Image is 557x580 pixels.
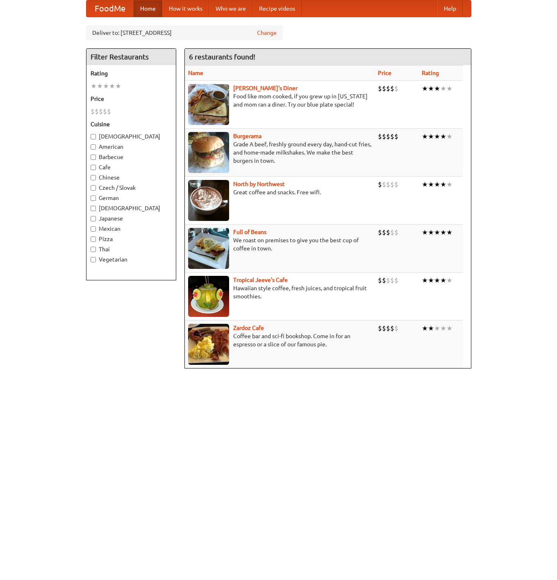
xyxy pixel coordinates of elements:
[91,204,172,212] label: [DEMOGRAPHIC_DATA]
[440,180,446,189] li: ★
[386,84,390,93] li: $
[188,332,371,348] p: Coffee bar and sci-fi bookshop. Come in for an espresso or a slice of our famous pie.
[91,120,172,128] h5: Cuisine
[390,84,394,93] li: $
[446,324,452,333] li: ★
[91,194,172,202] label: German
[434,132,440,141] li: ★
[428,132,434,141] li: ★
[95,107,99,116] li: $
[440,228,446,237] li: ★
[91,173,172,182] label: Chinese
[188,228,229,269] img: beans.jpg
[91,153,172,161] label: Barbecue
[233,325,264,331] a: Zardoz Cafe
[440,84,446,93] li: ★
[103,82,109,91] li: ★
[434,84,440,93] li: ★
[386,276,390,285] li: $
[382,180,386,189] li: $
[91,226,96,232] input: Mexican
[134,0,162,17] a: Home
[378,324,382,333] li: $
[103,107,107,116] li: $
[382,84,386,93] li: $
[91,175,96,180] input: Chinese
[189,53,255,61] ng-pluralize: 6 restaurants found!
[434,228,440,237] li: ★
[382,228,386,237] li: $
[422,276,428,285] li: ★
[386,180,390,189] li: $
[91,255,172,264] label: Vegetarian
[233,133,261,139] b: Burgerama
[382,324,386,333] li: $
[91,107,95,116] li: $
[446,228,452,237] li: ★
[252,0,302,17] a: Recipe videos
[91,216,96,221] input: Japanese
[233,85,298,91] a: [PERSON_NAME]'s Diner
[394,132,398,141] li: $
[440,276,446,285] li: ★
[86,25,283,40] div: Deliver to: [STREET_ADDRESS]
[378,70,391,76] a: Price
[233,229,266,235] a: Full of Beans
[188,70,203,76] a: Name
[91,235,172,243] label: Pizza
[390,276,394,285] li: $
[162,0,209,17] a: How it works
[91,155,96,160] input: Barbecue
[446,132,452,141] li: ★
[188,180,229,221] img: north.jpg
[115,82,121,91] li: ★
[233,277,288,283] a: Tropical Jeeve's Cafe
[97,82,103,91] li: ★
[209,0,252,17] a: Who we are
[378,276,382,285] li: $
[91,257,96,262] input: Vegetarian
[422,324,428,333] li: ★
[188,188,371,196] p: Great coffee and snacks. Free wifi.
[188,236,371,252] p: We roast on premises to give you the best cup of coffee in town.
[91,134,96,139] input: [DEMOGRAPHIC_DATA]
[394,324,398,333] li: $
[91,237,96,242] input: Pizza
[394,276,398,285] li: $
[91,245,172,253] label: Thai
[394,180,398,189] li: $
[428,324,434,333] li: ★
[394,84,398,93] li: $
[188,92,371,109] p: Food like mom cooked, if you grew up in [US_STATE] and mom ran a diner. Try our blue plate special!
[440,324,446,333] li: ★
[233,181,285,187] a: North by Northwest
[91,82,97,91] li: ★
[382,276,386,285] li: $
[440,132,446,141] li: ★
[378,84,382,93] li: $
[378,132,382,141] li: $
[378,228,382,237] li: $
[91,247,96,252] input: Thai
[91,132,172,141] label: [DEMOGRAPHIC_DATA]
[91,165,96,170] input: Cafe
[91,144,96,150] input: American
[188,276,229,317] img: jeeves.jpg
[386,324,390,333] li: $
[91,214,172,223] label: Japanese
[257,29,277,37] a: Change
[378,180,382,189] li: $
[434,276,440,285] li: ★
[422,228,428,237] li: ★
[390,132,394,141] li: $
[91,206,96,211] input: [DEMOGRAPHIC_DATA]
[188,140,371,165] p: Grade A beef, freshly ground every day, hand-cut fries, and home-made milkshakes. We make the bes...
[390,324,394,333] li: $
[91,69,172,77] h5: Rating
[188,284,371,300] p: Hawaiian style coffee, fresh juices, and tropical fruit smoothies.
